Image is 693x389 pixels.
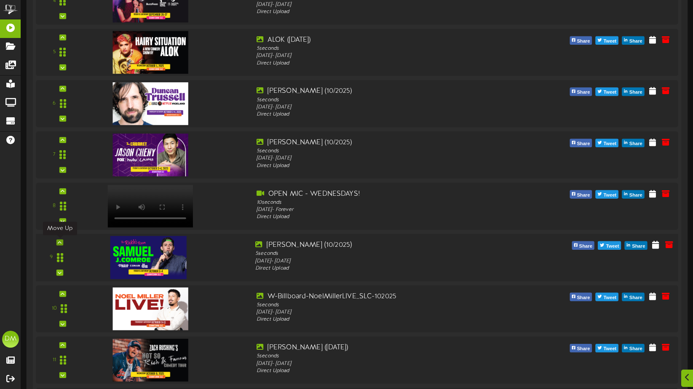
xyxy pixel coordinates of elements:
[602,37,618,46] span: Tweet
[257,353,511,360] div: 5 seconds
[598,241,621,250] button: Tweet
[257,86,511,96] div: [PERSON_NAME] (10/2025)
[602,293,618,303] span: Tweet
[604,242,621,251] span: Tweet
[257,8,511,16] div: Direct Upload
[257,1,511,8] div: [DATE] - [DATE]
[622,190,644,199] button: Share
[622,36,644,45] button: Share
[578,242,594,251] span: Share
[257,213,511,221] div: Direct Upload
[255,240,513,250] div: [PERSON_NAME] (10/2025)
[628,88,644,97] span: Share
[257,343,511,353] div: [PERSON_NAME] ([DATE])
[257,59,511,67] div: Direct Upload
[257,360,511,367] div: [DATE] - [DATE]
[53,357,56,364] div: 11
[53,203,56,210] div: 8
[257,52,511,59] div: [DATE] - [DATE]
[630,242,647,251] span: Share
[602,88,618,97] span: Tweet
[257,148,511,155] div: 5 seconds
[575,139,591,149] span: Share
[570,87,592,96] button: Share
[257,316,511,323] div: Direct Upload
[570,293,592,301] button: Share
[257,138,511,148] div: [PERSON_NAME] (10/2025)
[625,241,648,250] button: Share
[596,190,619,199] button: Tweet
[2,331,19,348] div: DM
[112,31,188,73] img: b607de0a-cf40-4a28-b4e3-dee96d1ab094.jpg
[52,305,57,312] div: 10
[628,37,644,46] span: Share
[628,191,644,200] span: Share
[112,82,188,125] img: 10d9736d-5b57-4a7d-b560-6e0851c8593c.jpg
[112,134,188,176] img: 1d86ba9c-380a-4c9a-9234-349de915bd81.jpg
[257,367,511,375] div: Direct Upload
[622,293,644,301] button: Share
[257,111,511,118] div: Direct Upload
[622,87,644,96] button: Share
[257,35,511,45] div: ALOK ([DATE])
[257,292,511,301] div: W-Billboard-NoelMillerLIVE_SLC-102025
[112,287,188,330] img: 7d7a0441-bac4-488a-961a-17c843fae936.jpg
[257,162,511,170] div: Direct Upload
[53,100,56,107] div: 6
[575,293,591,303] span: Share
[575,344,591,354] span: Share
[257,96,511,103] div: 5 seconds
[575,37,591,46] span: Share
[257,189,511,199] div: OPEN MIC - WEDNESDAYS!
[596,293,619,301] button: Tweet
[255,257,513,265] div: [DATE] - [DATE]
[257,309,511,316] div: [DATE] - [DATE]
[602,191,618,200] span: Tweet
[570,36,592,45] button: Share
[596,87,619,96] button: Tweet
[622,344,644,352] button: Share
[572,241,594,250] button: Share
[602,344,618,354] span: Tweet
[628,293,644,303] span: Share
[255,265,513,273] div: Direct Upload
[570,139,592,147] button: Share
[596,139,619,147] button: Tweet
[570,190,592,199] button: Share
[628,139,644,149] span: Share
[257,155,511,162] div: [DATE] - [DATE]
[257,206,511,213] div: [DATE] - Forever
[255,250,513,258] div: 5 seconds
[596,36,619,45] button: Tweet
[257,104,511,111] div: [DATE] - [DATE]
[257,199,511,206] div: 10 seconds
[596,344,619,352] button: Tweet
[570,344,592,352] button: Share
[575,88,591,97] span: Share
[575,191,591,200] span: Share
[110,236,187,279] img: 96059a3e-06c3-45c1-80b4-9314db80c0f8.jpg
[602,139,618,149] span: Tweet
[50,254,53,262] div: 9
[112,339,188,381] img: 23e59b0c-bdc0-477d-b467-cc1a04353361.jpg
[257,302,511,309] div: 5 seconds
[628,344,644,354] span: Share
[257,45,511,52] div: 5 seconds
[622,139,644,147] button: Share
